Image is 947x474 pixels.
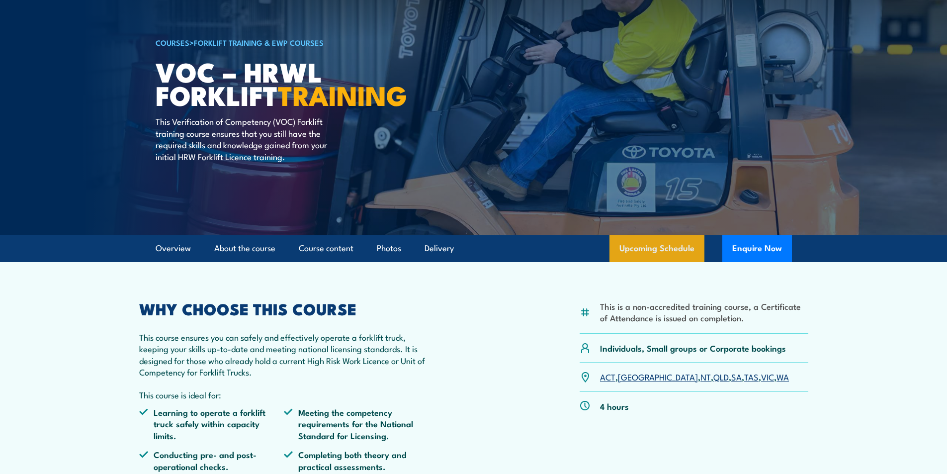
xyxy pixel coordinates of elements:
[618,371,698,382] a: [GEOGRAPHIC_DATA]
[377,235,401,262] a: Photos
[214,235,275,262] a: About the course
[761,371,774,382] a: VIC
[425,235,454,262] a: Delivery
[600,342,786,354] p: Individuals, Small groups or Corporate bookings
[600,400,629,412] p: 4 hours
[278,74,407,115] strong: TRAINING
[139,389,430,400] p: This course is ideal for:
[600,371,789,382] p: , , , , , , ,
[194,37,324,48] a: Forklift Training & EWP Courses
[139,406,284,441] li: Learning to operate a forklift truck safely within capacity limits.
[139,449,284,472] li: Conducting pre- and post-operational checks.
[700,371,711,382] a: NT
[156,36,401,48] h6: >
[156,115,337,162] p: This Verification of Competency (VOC) Forklift training course ensures that you still have the re...
[600,300,808,324] li: This is a non-accredited training course, a Certificate of Attendance is issued on completion.
[156,235,191,262] a: Overview
[299,235,353,262] a: Course content
[284,449,429,472] li: Completing both theory and practical assessments.
[139,331,430,378] p: This course ensures you can safely and effectively operate a forklift truck, keeping your skills ...
[156,60,401,106] h1: VOC – HRWL Forklift
[600,371,615,382] a: ACT
[722,235,792,262] button: Enquire Now
[284,406,429,441] li: Meeting the competency requirements for the National Standard for Licensing.
[713,371,729,382] a: QLD
[776,371,789,382] a: WA
[156,37,189,48] a: COURSES
[609,235,704,262] a: Upcoming Schedule
[731,371,742,382] a: SA
[139,301,430,315] h2: WHY CHOOSE THIS COURSE
[744,371,759,382] a: TAS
